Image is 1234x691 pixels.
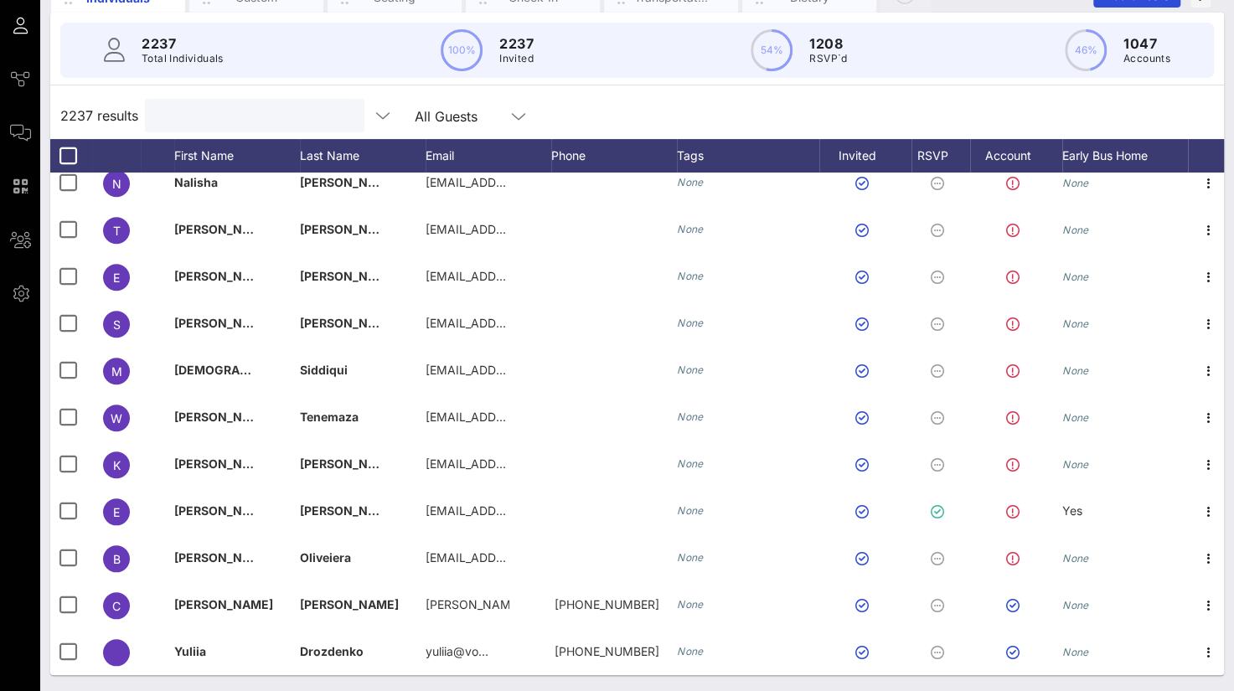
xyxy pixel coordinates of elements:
[1062,317,1089,330] i: None
[174,550,273,565] span: [PERSON_NAME]
[300,456,399,471] span: [PERSON_NAME]
[677,317,704,329] i: None
[426,139,551,173] div: Email
[111,411,122,425] span: W
[1062,503,1082,518] span: Yes
[174,644,206,658] span: Yuliia
[1123,50,1170,67] p: Accounts
[1123,34,1170,54] p: 1047
[555,597,659,611] span: +639055402900
[300,363,348,377] span: Siddiqui
[113,458,121,472] span: K
[415,109,478,124] div: All Guests
[677,364,704,376] i: None
[300,222,399,236] span: [PERSON_NAME]
[111,364,122,379] span: M
[1062,139,1188,173] div: Early Bus Home
[300,550,351,565] span: Oliveiera
[112,599,121,613] span: C
[113,271,120,285] span: E
[405,99,539,132] div: All Guests
[677,457,704,470] i: None
[174,363,307,377] span: [DEMOGRAPHIC_DATA]
[677,176,704,188] i: None
[174,410,273,424] span: [PERSON_NAME]
[426,175,627,189] span: [EMAIL_ADDRESS][DOMAIN_NAME]
[1062,177,1089,189] i: None
[174,269,273,283] span: [PERSON_NAME]
[1062,599,1089,611] i: None
[60,106,138,126] span: 2237 results
[677,504,704,517] i: None
[426,456,627,471] span: [EMAIL_ADDRESS][DOMAIN_NAME]
[300,139,426,173] div: Last Name
[819,139,911,173] div: Invited
[426,628,488,675] p: yuliia@vo…
[426,410,627,424] span: [EMAIL_ADDRESS][DOMAIN_NAME]
[1062,271,1089,283] i: None
[426,363,627,377] span: [EMAIL_ADDRESS][DOMAIN_NAME]
[174,222,273,236] span: [PERSON_NAME]
[113,224,121,238] span: T
[300,503,399,518] span: [PERSON_NAME]
[113,552,121,566] span: B
[677,139,819,173] div: Tags
[426,550,627,565] span: [EMAIL_ADDRESS][DOMAIN_NAME]
[809,50,847,67] p: RSVP`d
[300,316,399,330] span: [PERSON_NAME]
[112,177,121,191] span: N
[174,175,218,189] span: Nalisha
[677,270,704,282] i: None
[1062,646,1089,658] i: None
[1062,458,1089,471] i: None
[174,316,273,330] span: [PERSON_NAME]
[142,34,224,54] p: 2237
[174,456,273,471] span: [PERSON_NAME]
[426,222,627,236] span: [EMAIL_ADDRESS][DOMAIN_NAME]
[142,50,224,67] p: Total Individuals
[499,50,534,67] p: Invited
[300,175,399,189] span: [PERSON_NAME]
[1062,411,1089,424] i: None
[426,269,627,283] span: [EMAIL_ADDRESS][DOMAIN_NAME]
[426,581,509,628] p: [PERSON_NAME]@v…
[970,139,1062,173] div: Account
[677,410,704,423] i: None
[426,316,627,330] span: [EMAIL_ADDRESS][DOMAIN_NAME]
[1062,364,1089,377] i: None
[911,139,970,173] div: RSVP
[499,34,534,54] p: 2237
[1062,552,1089,565] i: None
[551,139,677,173] div: Phone
[1062,224,1089,236] i: None
[677,645,704,657] i: None
[555,644,659,658] span: +5567999556132
[113,317,121,332] span: S
[809,34,847,54] p: 1208
[113,505,120,519] span: E
[174,503,273,518] span: [PERSON_NAME]
[300,597,399,611] span: [PERSON_NAME]
[677,223,704,235] i: None
[677,551,704,564] i: None
[174,139,300,173] div: First Name
[300,644,364,658] span: Drozdenko
[300,410,359,424] span: Tenemaza
[426,503,627,518] span: [EMAIL_ADDRESS][DOMAIN_NAME]
[677,598,704,611] i: None
[300,269,399,283] span: [PERSON_NAME]
[174,597,273,611] span: [PERSON_NAME]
